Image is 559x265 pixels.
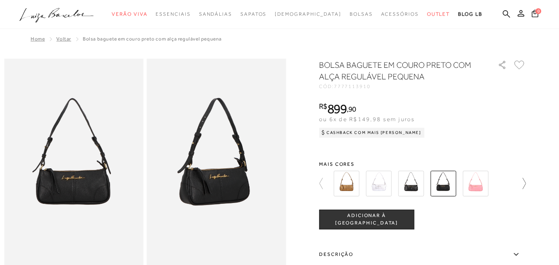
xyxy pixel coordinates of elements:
[348,105,356,113] span: 90
[333,171,359,196] img: BOLSA BAGUETE EM COURO OURO VELHO COM ALÇA REGULÁVEL PEQUENA
[463,171,488,196] img: BOLSA BAGUETE EM COURO ROSA CEREJEIRA COM ALÇA REGULÁVEL PEQUENA
[240,11,266,17] span: Sapatos
[319,59,474,82] h1: BOLSA BAGUETE EM COURO PRETO COM ALÇA REGULÁVEL PEQUENA
[31,36,45,42] a: Home
[199,11,232,17] span: Sandálias
[535,8,541,14] span: 0
[381,11,419,17] span: Acessórios
[319,116,415,122] span: ou 6x de R$149,98 sem juros
[319,128,425,138] div: Cashback com Mais [PERSON_NAME]
[240,7,266,22] a: categoryNavScreenReaderText
[112,11,147,17] span: Verão Viva
[427,7,450,22] a: categoryNavScreenReaderText
[56,36,71,42] a: Voltar
[427,11,450,17] span: Outlet
[398,171,424,196] img: BOLSA BAGUETE EM COURO PRETO COM ALÇA REGULÁVEL PEQUENA
[112,7,147,22] a: categoryNavScreenReaderText
[156,7,190,22] a: categoryNavScreenReaderText
[156,11,190,17] span: Essenciais
[275,7,341,22] a: noSubCategoriesText
[458,11,482,17] span: BLOG LB
[275,11,341,17] span: [DEMOGRAPHIC_DATA]
[319,210,414,229] button: ADICIONAR À [GEOGRAPHIC_DATA]
[319,84,485,89] div: CÓD:
[350,11,373,17] span: Bolsas
[381,7,419,22] a: categoryNavScreenReaderText
[430,171,456,196] img: BOLSA BAGUETE EM COURO PRETO COM ALÇA REGULÁVEL PEQUENA
[458,7,482,22] a: BLOG LB
[319,212,414,227] span: ADICIONAR À [GEOGRAPHIC_DATA]
[350,7,373,22] a: categoryNavScreenReaderText
[366,171,391,196] img: BOLSA BAGUETE EM COURO PRATA COM ALÇA REGULÁVEL PEQUENA
[529,9,541,20] button: 0
[334,84,371,89] span: 7777113910
[199,7,232,22] a: categoryNavScreenReaderText
[327,101,347,116] span: 899
[319,162,526,167] span: Mais cores
[347,105,356,113] i: ,
[83,36,222,42] span: BOLSA BAGUETE EM COURO PRETO COM ALÇA REGULÁVEL PEQUENA
[319,103,327,110] i: R$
